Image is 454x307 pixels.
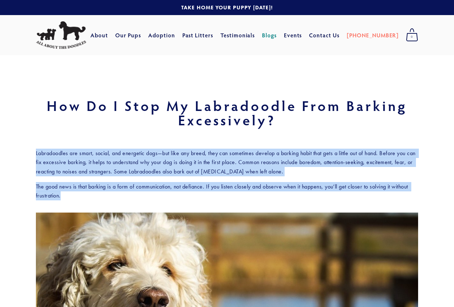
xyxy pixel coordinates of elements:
p: The good news is that barking is a form of communication, not defiance. If you listen closely and... [36,182,418,200]
h1: How Do I Stop My Labradoodle from Barking Excessively? [36,98,418,127]
a: About [90,29,108,42]
a: [PHONE_NUMBER] [347,29,399,42]
a: Events [284,29,302,42]
img: All About The Doodles [36,21,86,49]
a: Our Pups [115,29,141,42]
a: Blogs [262,29,277,42]
a: Past Litters [182,31,214,39]
span: 0 [406,32,418,42]
a: Testimonials [220,29,255,42]
a: Contact Us [309,29,340,42]
p: Labradoodles are smart, social, and energetic dogs—but like any breed, they can sometimes develop... [36,149,418,176]
a: 0 items in cart [402,26,422,44]
a: Adoption [148,29,175,42]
